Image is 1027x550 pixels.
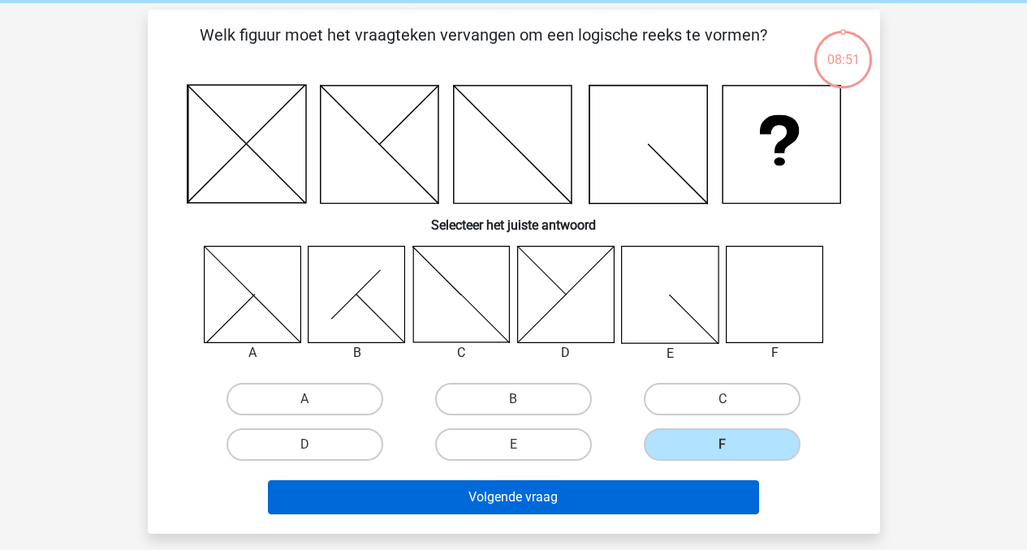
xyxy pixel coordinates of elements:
[435,383,592,415] label: B
[296,343,418,363] div: B
[609,344,731,363] div: E
[435,428,592,461] label: E
[813,29,874,70] div: 08:51
[400,343,523,363] div: C
[192,343,314,363] div: A
[268,480,759,514] button: Volgende vraag
[644,383,800,415] label: C
[505,343,628,363] div: D
[644,428,800,461] label: F
[174,23,793,71] p: Welk figuur moet het vraagteken vervangen om een logische reeks te vormen?
[714,343,836,363] div: F
[227,428,383,461] label: D
[227,383,383,415] label: A
[174,204,854,233] h6: Selecteer het juiste antwoord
